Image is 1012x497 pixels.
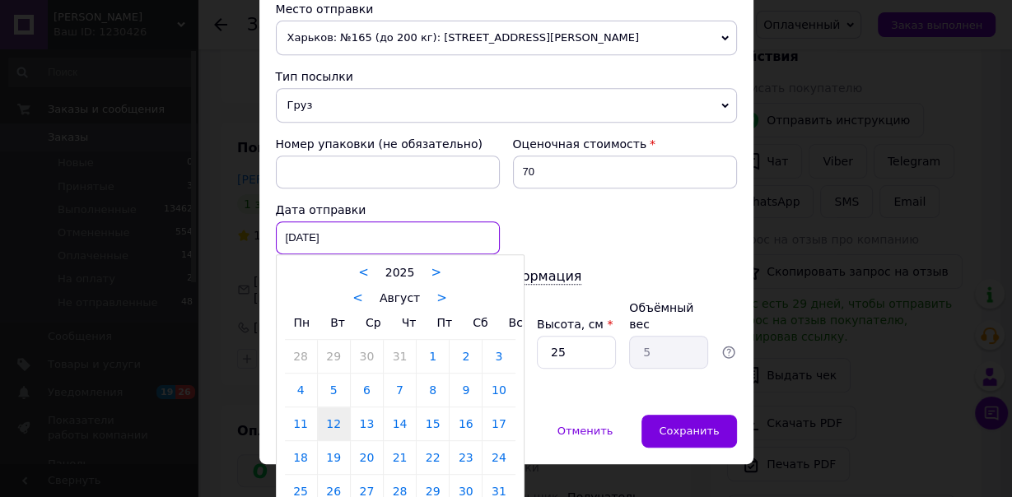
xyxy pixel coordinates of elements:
[384,340,416,373] a: 31
[351,374,383,406] a: 6
[436,290,447,305] a: >
[285,374,317,406] a: 4
[380,291,420,304] span: Август
[351,441,383,474] a: 20
[450,340,482,373] a: 2
[330,316,345,329] span: Вт
[436,316,452,329] span: Пт
[659,425,719,437] span: Сохранить
[417,374,449,406] a: 8
[351,340,383,373] a: 30
[294,316,310,329] span: Пн
[557,425,613,437] span: Отменить
[483,441,515,474] a: 24
[402,316,417,329] span: Чт
[384,441,416,474] a: 21
[473,316,487,329] span: Сб
[351,407,383,440] a: 13
[450,441,482,474] a: 23
[384,407,416,440] a: 14
[483,407,515,440] a: 17
[384,374,416,406] a: 7
[318,374,350,406] a: 5
[318,340,350,373] a: 29
[450,374,482,406] a: 9
[417,407,449,440] a: 15
[366,316,381,329] span: Ср
[285,441,317,474] a: 18
[385,266,415,279] span: 2025
[483,340,515,373] a: 3
[285,407,317,440] a: 11
[318,441,350,474] a: 19
[417,340,449,373] a: 1
[352,290,363,305] a: <
[431,265,441,280] a: >
[417,441,449,474] a: 22
[483,374,515,406] a: 10
[358,265,369,280] a: <
[450,407,482,440] a: 16
[318,407,350,440] a: 12
[285,340,317,373] a: 28
[509,316,523,329] span: Вс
